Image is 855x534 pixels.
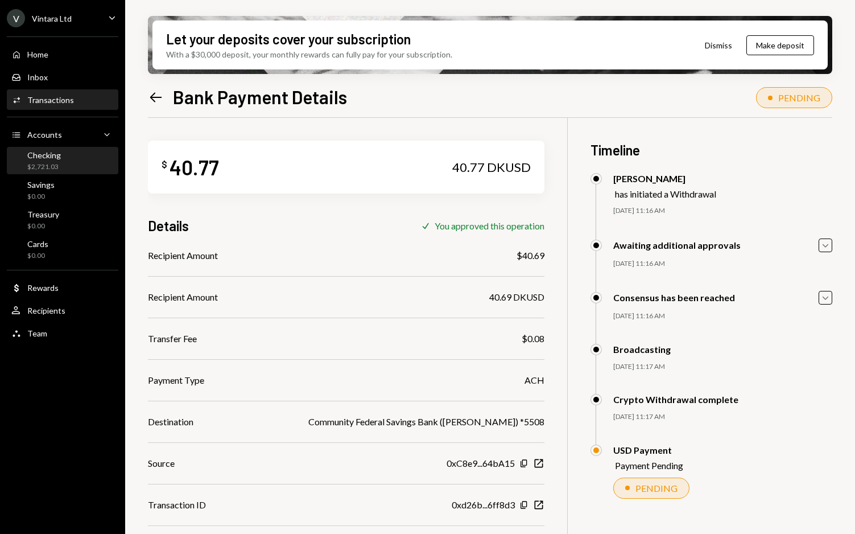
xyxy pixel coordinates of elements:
[27,95,74,105] div: Transactions
[148,332,197,346] div: Transfer Fee
[27,306,65,315] div: Recipients
[635,483,678,494] div: PENDING
[148,249,218,262] div: Recipient Amount
[148,415,193,429] div: Destination
[7,9,25,27] div: V
[7,44,118,64] a: Home
[778,92,820,103] div: PENDING
[7,323,118,343] a: Team
[27,180,55,190] div: Savings
[148,290,218,304] div: Recipient Amount
[148,216,189,235] h3: Details
[162,159,167,170] div: $
[613,362,832,372] div: [DATE] 11:17 AM
[27,72,48,82] div: Inbox
[7,300,118,321] a: Recipients
[613,206,832,216] div: [DATE] 11:16 AM
[170,154,219,180] div: 40.77
[7,277,118,298] a: Rewards
[7,236,118,263] a: Cards$0.00
[522,332,544,346] div: $0.08
[613,394,738,405] div: Crypto Withdrawal complete
[27,251,48,261] div: $0.00
[613,344,671,355] div: Broadcasting
[452,498,515,512] div: 0xd26b...6ff8d3
[27,283,59,293] div: Rewards
[7,124,118,145] a: Accounts
[27,192,55,202] div: $0.00
[691,32,746,59] button: Dismiss
[613,311,832,321] div: [DATE] 11:16 AM
[7,89,118,110] a: Transactions
[435,220,544,231] div: You approved this operation
[590,141,832,159] h3: Timeline
[7,147,118,174] a: Checking$2,721.03
[173,85,347,108] h1: Bank Payment Details
[27,221,59,231] div: $0.00
[517,249,544,262] div: $40.69
[524,373,544,387] div: ACH
[166,30,411,48] div: Let your deposits cover your subscription
[27,130,62,139] div: Accounts
[148,373,204,387] div: Payment Type
[27,239,48,249] div: Cards
[27,50,48,59] div: Home
[613,259,832,269] div: [DATE] 11:16 AM
[613,412,832,422] div: [DATE] 11:17 AM
[27,328,47,338] div: Team
[447,457,515,470] div: 0xC8e9...64bA15
[615,460,683,471] div: Payment Pending
[613,240,741,250] div: Awaiting additional approvals
[613,445,683,455] div: USD Payment
[613,173,716,184] div: [PERSON_NAME]
[452,159,531,175] div: 40.77 DKUSD
[27,150,61,160] div: Checking
[613,292,735,303] div: Consensus has been reached
[27,210,59,219] div: Treasury
[148,457,175,470] div: Source
[148,498,206,512] div: Transaction ID
[7,206,118,233] a: Treasury$0.00
[7,176,118,204] a: Savings$0.00
[308,415,544,429] div: Community Federal Savings Bank ([PERSON_NAME]) *5508
[746,35,814,55] button: Make deposit
[32,14,72,23] div: Vintara Ltd
[166,48,452,60] div: With a $30,000 deposit, your monthly rewards can fully pay for your subscription.
[615,188,716,199] div: has initiated a Withdrawal
[27,162,61,172] div: $2,721.03
[489,290,544,304] div: 40.69 DKUSD
[7,67,118,87] a: Inbox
